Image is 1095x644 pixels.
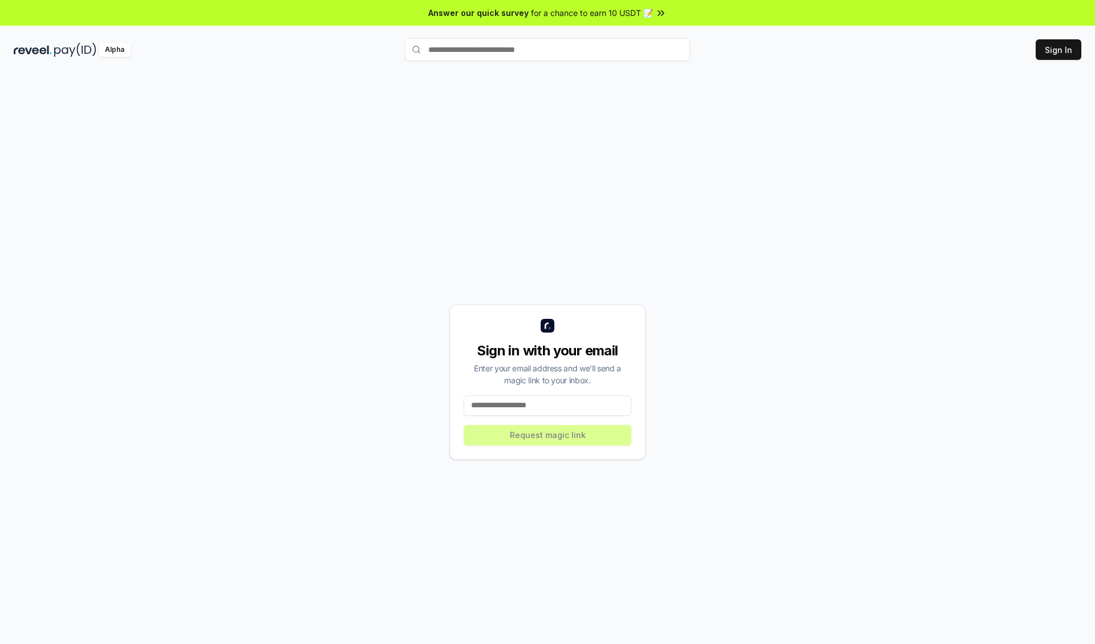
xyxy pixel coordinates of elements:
button: Sign In [1036,39,1081,60]
div: Sign in with your email [464,342,631,360]
img: logo_small [541,319,554,333]
span: Answer our quick survey [428,7,529,19]
span: for a chance to earn 10 USDT 📝 [531,7,653,19]
img: pay_id [54,43,96,57]
div: Alpha [99,43,131,57]
img: reveel_dark [14,43,52,57]
div: Enter your email address and we’ll send a magic link to your inbox. [464,362,631,386]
